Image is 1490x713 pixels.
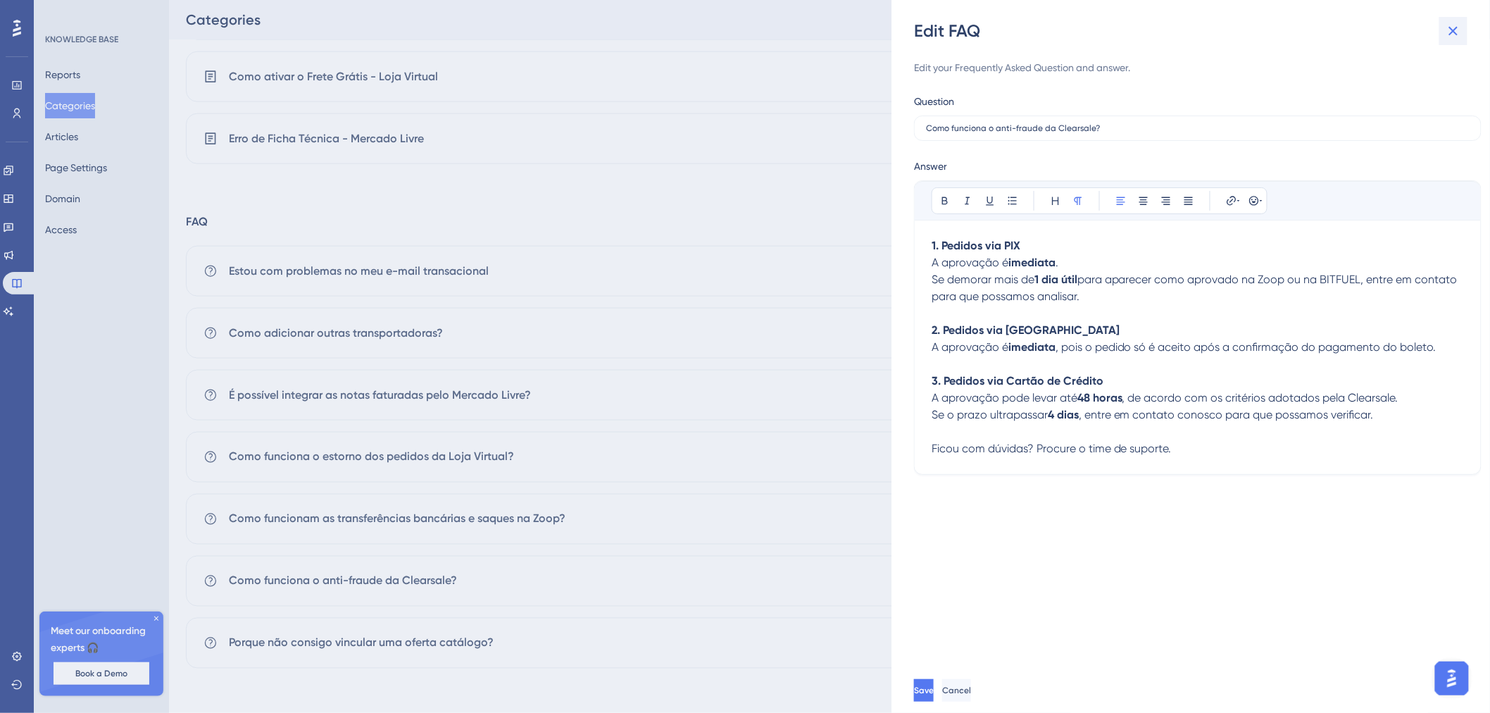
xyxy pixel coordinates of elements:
[1122,391,1398,404] span: , de acordo com os critérios adotados pela Clearsale.
[1048,408,1079,421] strong: 4 dias
[932,408,1048,421] span: Se o prazo ultrapassar
[1056,256,1058,269] span: .
[914,685,934,696] span: Save
[932,256,1008,269] span: A aprovação é
[914,93,954,110] div: Question
[932,391,1077,404] span: A aprovação pode levar até
[1008,340,1056,354] strong: imediata
[942,685,971,696] span: Cancel
[932,323,1120,337] strong: 2. Pedidos via [GEOGRAPHIC_DATA]
[914,20,1470,42] div: Edit FAQ
[942,679,971,702] button: Cancel
[926,123,1470,133] input: Type the question
[932,239,1020,252] strong: 1. Pedidos via PIX
[932,340,1008,354] span: A aprovação é
[932,273,1034,286] span: Se demorar mais de
[1079,408,1374,421] span: , entre em contato conosco para que possamos verificar.
[1077,391,1122,404] strong: 48 horas
[1431,657,1473,700] iframe: UserGuiding AI Assistant Launcher
[1008,256,1056,269] strong: imediata
[914,158,1482,175] div: Answer
[914,679,934,702] button: Save
[914,59,1482,76] div: Edit your Frequently Asked Question and answer.
[1034,273,1077,286] strong: 1 dia útil
[932,273,1460,303] span: para aparecer como aprovado na Zoop ou na BITFUEL, entre em contato para que possamos analisar.
[932,374,1103,387] strong: 3. Pedidos via Cartão de Crédito
[932,442,1172,455] span: Ficou com dúvidas? Procure o time de suporte.
[1056,340,1436,354] span: , pois o pedido só é aceito após a confirmação do pagamento do boleto.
